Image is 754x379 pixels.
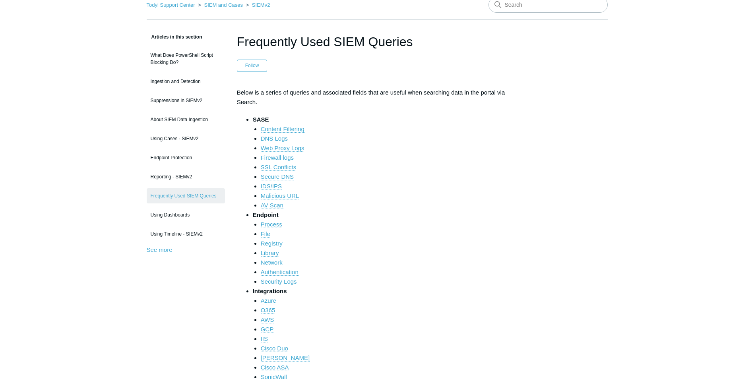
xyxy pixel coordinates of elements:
a: Web Proxy Logs [261,145,304,152]
a: Process [261,221,282,228]
a: Using Timeline - SIEMv2 [147,226,225,242]
a: Using Dashboards [147,207,225,222]
a: GCP [261,326,274,333]
a: [PERSON_NAME] [261,354,310,362]
a: SSL Conflicts [261,164,296,171]
a: AV Scan [261,202,283,209]
a: See more [147,246,173,253]
a: O365 [261,307,275,314]
a: Cisco Duo [261,345,288,352]
li: Todyl Support Center [147,2,197,8]
a: Reporting - SIEMv2 [147,169,225,184]
button: Follow Article [237,60,267,72]
li: SIEM and Cases [196,2,244,8]
span: Articles in this section [147,34,202,40]
a: AWS [261,316,274,323]
a: SIEM and Cases [204,2,243,8]
strong: Endpoint [253,211,279,218]
a: Using Cases - SIEMv2 [147,131,225,146]
a: Todyl Support Center [147,2,195,8]
a: Authentication [261,269,298,276]
strong: Integrations [253,288,287,294]
a: IIS [261,335,268,342]
a: Content Filtering [261,126,304,133]
a: SIEMv2 [252,2,270,8]
a: About SIEM Data Ingestion [147,112,225,127]
a: Registry [261,240,283,247]
strong: SASE [253,116,269,123]
a: Suppressions in SIEMv2 [147,93,225,108]
p: Below is a series of queries and associated fields that are useful when searching data in the por... [237,88,518,107]
a: Azure [261,297,276,304]
a: Firewall logs [261,154,294,161]
a: Malicious URL [261,192,299,199]
a: Ingestion and Detection [147,74,225,89]
a: IDS/IPS [261,183,282,190]
h1: Frequently Used SIEM Queries [237,32,518,51]
a: Secure DNS [261,173,294,180]
a: Library [261,249,279,257]
a: Security Logs [261,278,297,285]
a: Frequently Used SIEM Queries [147,188,225,203]
a: Cisco ASA [261,364,289,371]
li: SIEMv2 [244,2,270,8]
a: File [261,230,270,238]
a: Endpoint Protection [147,150,225,165]
a: Network [261,259,283,266]
a: DNS Logs [261,135,288,142]
a: What Does PowerShell Script Blocking Do? [147,48,225,70]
